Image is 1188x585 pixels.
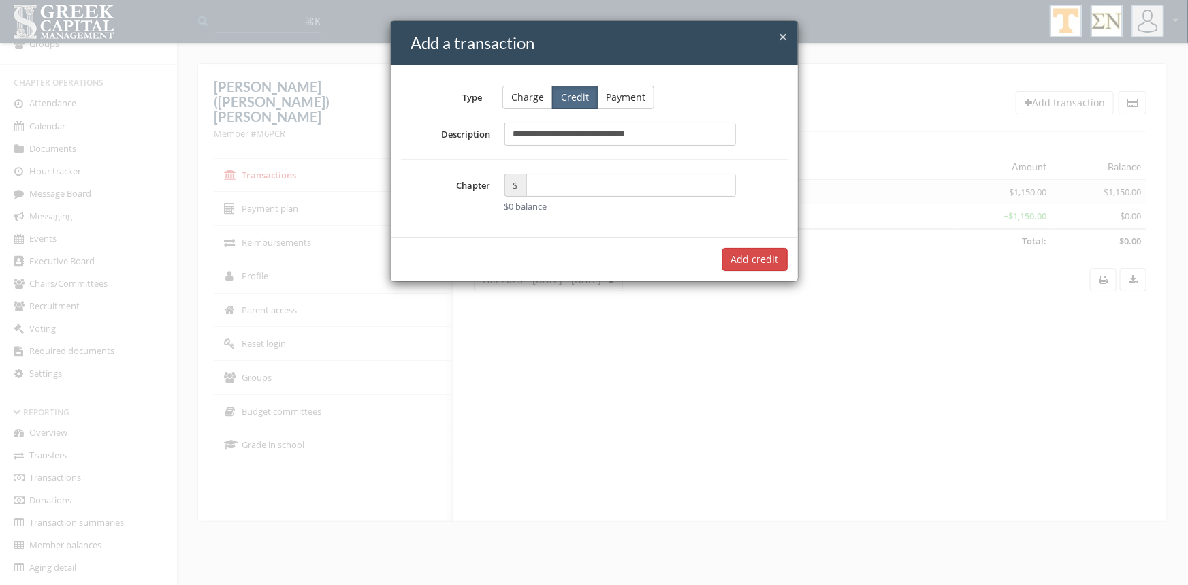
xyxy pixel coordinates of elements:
[401,123,498,146] label: Description
[411,31,788,54] h4: Add a transaction
[504,200,737,213] div: $0 balance
[597,86,654,109] button: Payment
[552,86,598,109] button: Credit
[780,27,788,46] span: ×
[401,174,498,213] label: Chapter
[722,248,788,271] button: Add credit
[502,86,553,109] button: Charge
[391,86,493,104] label: Type
[504,174,526,197] span: $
